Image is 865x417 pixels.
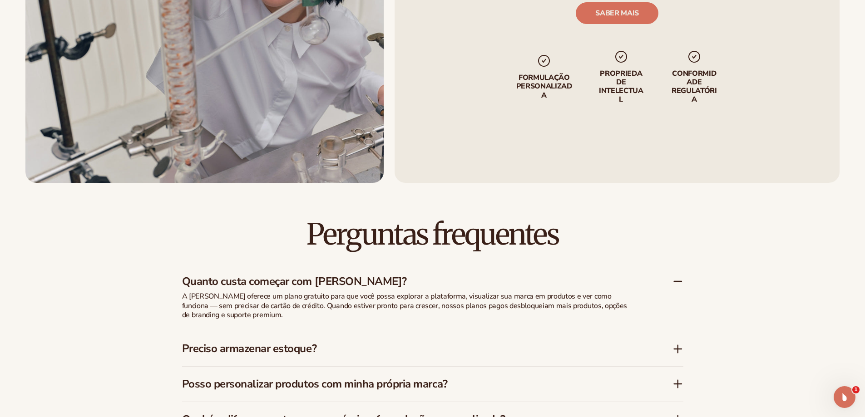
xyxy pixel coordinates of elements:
[854,387,858,392] font: 1
[306,216,559,252] font: Perguntas frequentes
[598,69,643,105] font: Propriedade Intelectual
[182,377,448,391] font: Posso personalizar produtos com minha própria marca?
[687,49,701,64] img: marca de verificação_svg
[613,49,628,64] img: marca de verificação_svg
[595,8,639,18] font: SABER MAIS
[516,73,572,100] font: Formulação personalizada
[182,274,407,289] font: Quanto custa começar com [PERSON_NAME]?
[537,54,551,68] img: marca de verificação_svg
[182,341,317,356] font: Preciso armazenar estoque?
[182,291,627,320] font: A [PERSON_NAME] oferece um plano gratuito para que você possa explorar a plataforma, visualizar s...
[834,386,855,408] iframe: Chat ao vivo do Intercom
[671,69,717,105] font: conformidade regulatória
[576,2,658,24] a: SABER MAIS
